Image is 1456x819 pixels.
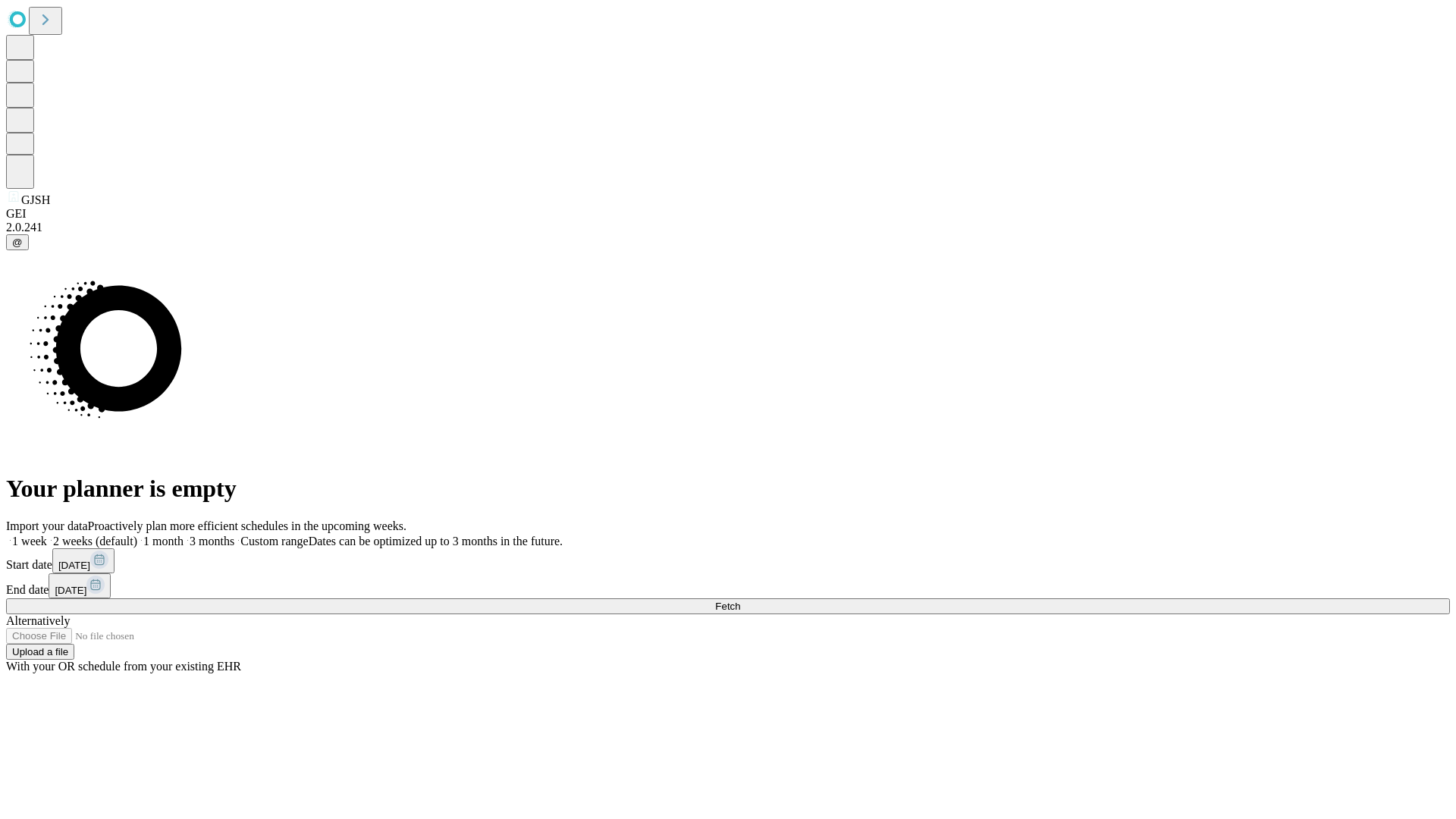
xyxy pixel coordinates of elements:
button: [DATE] [52,548,115,573]
span: Import your data [6,519,88,532]
div: 2.0.241 [6,221,1450,234]
span: Proactively plan more efficient schedules in the upcoming weeks. [88,519,406,532]
span: Dates can be optimized up to 3 months in the future. [309,535,563,548]
button: Fetch [6,598,1450,614]
span: 3 months [190,535,234,548]
span: Fetch [715,601,740,612]
span: [DATE] [55,585,86,596]
span: @ [12,237,23,248]
div: Start date [6,548,1450,573]
span: Alternatively [6,614,70,627]
button: Upload a file [6,644,74,660]
span: [DATE] [58,560,90,571]
span: GJSH [21,193,50,206]
div: End date [6,573,1450,598]
button: @ [6,234,29,250]
button: [DATE] [49,573,111,598]
span: 1 month [143,535,184,548]
span: 1 week [12,535,47,548]
h1: Your planner is empty [6,475,1450,503]
span: 2 weeks (default) [53,535,137,548]
span: Custom range [240,535,308,548]
span: With your OR schedule from your existing EHR [6,660,241,673]
div: GEI [6,207,1450,221]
